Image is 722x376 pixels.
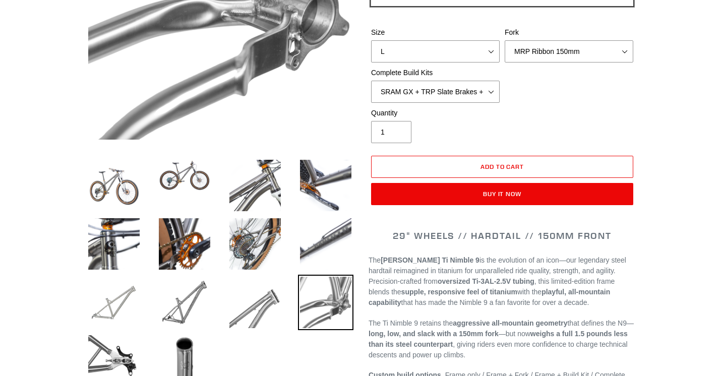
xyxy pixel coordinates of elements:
[401,288,517,296] strong: supple, responsive feel of titanium
[371,183,633,205] button: Buy it now
[227,216,283,272] img: Load image into Gallery viewer, TI NIMBLE 9
[369,330,628,348] strong: weighs a full 1.5 pounds less than its steel counterpart
[369,318,636,360] p: The Ti Nimble 9 retains the that defines the N9— —but now , giving riders even more confidence to...
[480,163,524,170] span: Add to cart
[298,158,353,213] img: Load image into Gallery viewer, TI NIMBLE 9
[157,275,212,330] img: Load image into Gallery viewer, TI NIMBLE 9
[157,216,212,272] img: Load image into Gallery viewer, TI NIMBLE 9
[371,27,500,38] label: Size
[298,275,353,330] img: Load image into Gallery viewer, TI NIMBLE 9
[369,255,636,308] p: The is the evolution of an icon—our legendary steel hardtail reimagined in titanium for unparalle...
[371,68,500,78] label: Complete Build Kits
[86,275,142,330] img: Load image into Gallery viewer, TI NIMBLE 9
[371,156,633,178] button: Add to cart
[381,256,479,264] strong: [PERSON_NAME] Ti Nimble 9
[86,158,142,213] img: Load image into Gallery viewer, TI NIMBLE 9
[438,277,534,285] strong: oversized Ti-3AL-2.5V tubing
[505,27,633,38] label: Fork
[371,108,500,118] label: Quantity
[369,330,499,338] strong: long, low, and slack with a 150mm fork
[393,230,612,241] span: 29" WHEELS // HARDTAIL // 150MM FRONT
[227,158,283,213] img: Load image into Gallery viewer, TI NIMBLE 9
[453,319,567,327] strong: aggressive all-mountain geometry
[86,216,142,272] img: Load image into Gallery viewer, TI NIMBLE 9
[157,158,212,193] img: Load image into Gallery viewer, TI NIMBLE 9
[227,275,283,330] img: Load image into Gallery viewer, TI NIMBLE 9
[298,216,353,272] img: Load image into Gallery viewer, TI NIMBLE 9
